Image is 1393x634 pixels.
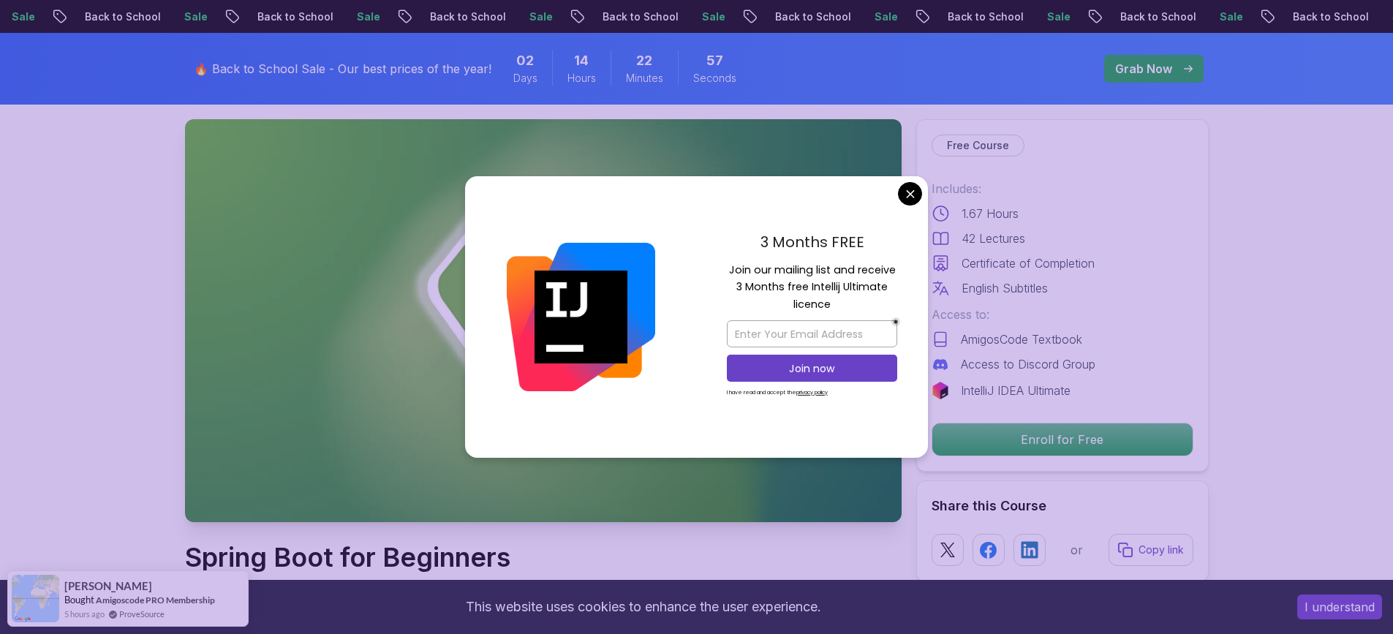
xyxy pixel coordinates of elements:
p: Back to School [238,10,338,24]
button: Accept cookies [1297,595,1382,619]
img: provesource social proof notification image [12,575,59,622]
p: Sale [338,10,385,24]
p: Back to School [929,10,1028,24]
p: 1.67 Hours [962,205,1019,222]
div: This website uses cookies to enhance the user experience. [11,591,1275,623]
p: or [1071,541,1083,559]
h2: Share this Course [932,496,1193,516]
p: English Subtitles [962,279,1048,297]
p: Access to: [932,306,1193,323]
p: Sale [1028,10,1075,24]
p: Back to School [584,10,683,24]
span: Bought [64,594,94,605]
p: Sale [510,10,557,24]
p: IntelliJ IDEA Ultimate [961,382,1071,399]
p: Includes: [932,180,1193,197]
p: Back to School [66,10,165,24]
p: Back to School [1274,10,1373,24]
p: Certificate of Completion [962,254,1095,272]
p: Back to School [411,10,510,24]
button: Enroll for Free [932,423,1193,456]
p: Access to Discord Group [961,355,1095,373]
p: Enroll for Free [932,423,1193,456]
p: Copy link [1139,543,1184,557]
span: Days [513,71,537,86]
span: 57 Seconds [706,50,723,71]
span: Seconds [693,71,736,86]
span: 14 Hours [574,50,589,71]
img: jetbrains logo [932,382,949,399]
span: 5 hours ago [64,608,105,620]
p: Back to School [1101,10,1201,24]
p: Sale [1201,10,1247,24]
p: Grab Now [1115,60,1172,78]
p: 42 Lectures [962,230,1025,247]
span: 22 Minutes [636,50,652,71]
button: Copy link [1109,534,1193,566]
a: ProveSource [119,608,165,620]
a: Amigoscode PRO Membership [96,595,215,605]
h1: Spring Boot for Beginners [185,543,712,572]
p: Build a CRUD API with Spring Boot and PostgreSQL database using Spring Data JPA and Spring AI [185,578,712,595]
span: 2 Days [516,50,534,71]
p: Back to School [756,10,856,24]
p: AmigosCode Textbook [961,331,1082,348]
span: Minutes [626,71,663,86]
p: Free Course [947,138,1009,153]
p: Sale [683,10,730,24]
p: Sale [165,10,212,24]
span: [PERSON_NAME] [64,580,152,592]
p: Sale [856,10,902,24]
p: 🔥 Back to School Sale - Our best prices of the year! [194,60,491,78]
span: Hours [567,71,596,86]
img: spring-boot-for-beginners_thumbnail [185,119,902,522]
